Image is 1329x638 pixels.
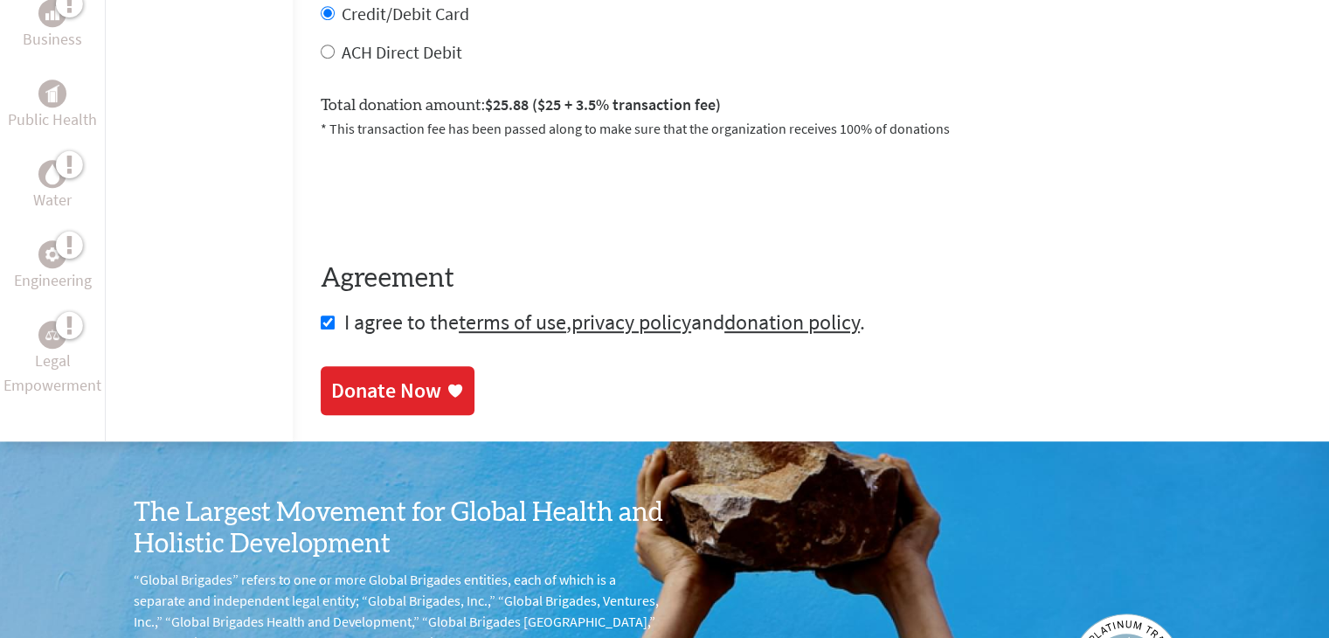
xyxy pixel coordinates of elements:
label: Credit/Debit Card [342,3,469,24]
img: Business [45,6,59,20]
a: WaterWater [33,160,72,212]
iframe: reCAPTCHA [321,160,586,228]
img: Public Health [45,85,59,102]
a: Public HealthPublic Health [8,80,97,132]
p: Public Health [8,107,97,132]
label: Total donation amount: [321,93,721,118]
a: Legal EmpowermentLegal Empowerment [3,321,101,398]
label: ACH Direct Debit [342,41,462,63]
div: Donate Now [331,377,441,405]
p: Business [23,27,82,52]
h3: The Largest Movement for Global Health and Holistic Development [134,497,665,560]
div: Engineering [38,240,66,268]
a: terms of use [459,309,566,336]
p: Legal Empowerment [3,349,101,398]
div: Public Health [38,80,66,107]
img: Water [45,164,59,184]
span: $25.88 ($25 + 3.5% transaction fee) [485,94,721,114]
a: Donate Now [321,366,474,415]
a: EngineeringEngineering [14,240,92,293]
img: Engineering [45,247,59,261]
div: Water [38,160,66,188]
a: privacy policy [571,309,691,336]
p: Engineering [14,268,92,293]
img: Legal Empowerment [45,329,59,340]
div: Legal Empowerment [38,321,66,349]
p: * This transaction fee has been passed along to make sure that the organization receives 100% of ... [321,118,1301,139]
a: donation policy [724,309,860,336]
span: I agree to the , and . [344,309,865,336]
p: Water [33,188,72,212]
h4: Agreement [321,263,1301,295]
